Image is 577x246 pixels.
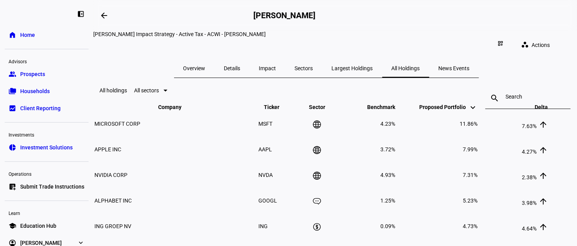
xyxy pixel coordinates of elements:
span: 4.93% [380,172,395,178]
eth-mat-symbol: group [9,70,16,78]
span: 4.27% [522,149,537,155]
span: 3.72% [380,146,395,152]
span: Ticker [264,104,291,110]
span: AAPL [258,146,272,152]
span: NVDA [258,172,273,178]
mat-icon: arrow_upward [539,197,548,206]
span: 4.23% [380,121,395,127]
span: NVIDIA CORP [94,172,127,178]
mat-icon: arrow_upward [539,120,548,129]
eth-mat-symbol: bid_landscape [9,104,16,112]
mat-icon: arrow_upward [539,146,548,155]
button: Actions [515,37,560,53]
span: Overview [183,66,206,71]
mat-icon: workspaces [521,41,529,49]
eth-mat-symbol: list_alt_add [9,183,16,191]
span: Proposed Portfolio [419,104,478,110]
a: pie_chartInvestment Solutions [5,140,89,155]
span: Prospects [20,70,45,78]
span: Actions [532,37,550,53]
eth-mat-symbol: left_panel_close [77,10,85,18]
span: MICROSOFT CORP [94,121,140,127]
span: 3.98% [522,200,537,206]
span: 5.23% [463,197,478,204]
span: Client Reporting [20,104,61,112]
a: bid_landscapeClient Reporting [5,100,89,116]
span: Largest Holdings [332,66,373,71]
span: 0.09% [380,223,395,229]
span: Delta [523,104,548,110]
mat-icon: arrow_backwards [99,11,109,20]
span: Investment Solutions [20,144,73,151]
div: Investments [5,129,89,140]
span: Impact [259,66,276,71]
span: ING [258,223,268,229]
span: All sectors [134,87,159,94]
span: Details [224,66,241,71]
eth-mat-symbol: pie_chart [9,144,16,151]
span: 1.25% [380,197,395,204]
a: folder_copyHouseholds [5,83,89,99]
span: 7.99% [463,146,478,152]
a: homeHome [5,27,89,43]
span: All Holdings [392,66,420,71]
h2: [PERSON_NAME] [253,11,316,20]
span: 7.31% [463,172,478,178]
eth-mat-symbol: folder_copy [9,87,16,95]
span: News Events [439,66,470,71]
div: Learn [5,207,89,218]
span: APPLE INC [94,146,121,152]
span: 7.63% [522,123,537,129]
span: Sectors [295,66,313,71]
span: Company [158,104,193,110]
span: Benchmark [356,104,395,110]
div: Advisors [5,55,89,66]
mat-icon: search [485,94,504,103]
span: Households [20,87,50,95]
span: Home [20,31,35,39]
span: 2.38% [522,174,537,180]
input: Search [506,94,551,100]
eth-quick-actions: Actions [509,37,560,53]
mat-icon: arrow_upward [539,222,548,232]
a: groupProspects [5,66,89,82]
eth-data-table-title: All holdings [99,87,127,94]
eth-mat-symbol: home [9,31,16,39]
span: Submit Trade Instructions [20,183,84,191]
span: Sector [303,104,331,110]
span: 4.64% [522,225,537,232]
eth-mat-symbol: school [9,222,16,230]
mat-icon: dashboard_customize [497,40,504,47]
span: ALPHABET INC [94,197,132,204]
mat-icon: keyboard_arrow_down [468,103,478,112]
span: Education Hub [20,222,56,230]
span: MSFT [258,121,272,127]
mat-icon: arrow_upward [539,171,548,180]
span: ING GROEP NV [94,223,131,229]
span: 4.73% [463,223,478,229]
span: 11.86% [460,121,478,127]
div: Christopher Kohlhardt Impact Strategy - Active Tax - ACWI - Kohl [93,31,560,37]
div: Operations [5,168,89,179]
span: GOOGL [258,197,277,204]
